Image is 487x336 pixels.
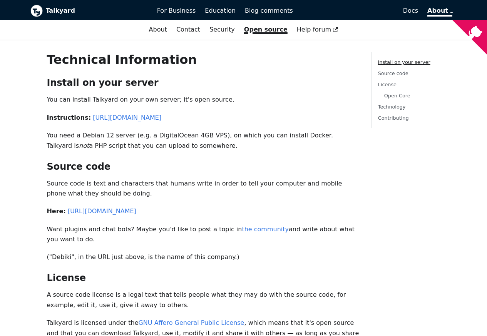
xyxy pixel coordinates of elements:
[292,23,343,36] a: Help forum
[47,114,91,121] strong: Instructions:
[47,52,359,67] h1: Technical Information
[152,4,201,17] a: For Business
[30,5,43,17] img: Talkyard logo
[172,23,205,36] a: Contact
[30,5,146,17] a: Talkyard logoTalkyard
[47,95,359,105] p: You can install Talkyard on your own server; it's open source.
[144,23,172,36] a: About
[47,272,359,284] h2: License
[298,4,423,17] a: Docs
[138,319,244,326] a: GNU Affero General Public License
[46,6,146,16] b: Talkyard
[242,226,289,233] a: the community
[205,23,239,36] a: Security
[47,77,359,89] h2: Install on your server
[47,161,359,172] h2: Source code
[378,70,408,76] a: Source code
[205,7,236,14] span: Education
[200,4,240,17] a: Education
[47,207,65,215] strong: Here:
[378,59,430,65] a: Install on your server
[378,82,397,87] a: License
[47,290,359,310] p: A source code license is a legal text that tells people what they may do with the source code, fo...
[239,23,292,36] a: Open source
[297,26,338,33] span: Help forum
[157,7,196,14] span: For Business
[403,7,418,14] span: Docs
[47,224,359,245] p: Want plugins and chat bots? Maybe you'd like to post a topic in and write about what you want to do.
[245,7,293,14] span: Blog comments
[47,130,359,151] p: You need a Debian 12 server (e.g. a DigitalOcean 4GB VPS), on which you can install Docker. Talky...
[427,7,452,17] a: About
[93,114,161,121] a: [URL][DOMAIN_NAME]
[68,207,136,215] a: [URL][DOMAIN_NAME]
[79,142,89,149] em: not
[384,93,410,99] a: Open Core
[240,4,298,17] a: Blog comments
[47,252,359,262] p: ("Debiki", in the URL just above, is the name of this company.)
[378,115,409,121] a: Contributing
[378,104,406,110] a: Technology
[47,179,359,199] p: Source code is text and characters that humans write in order to tell your computer and mobile ph...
